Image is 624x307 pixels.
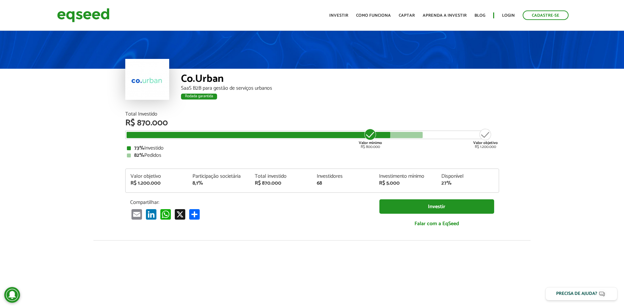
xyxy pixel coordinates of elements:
div: Rodada garantida [181,94,217,99]
p: Compartilhar: [130,199,370,206]
a: Cadastre-se [523,10,569,20]
a: X [173,209,187,220]
div: Total Investido [125,112,499,117]
strong: 82% [134,151,144,160]
div: R$ 800.000 [358,128,383,149]
div: Total investido [255,174,307,179]
a: Investir [379,199,494,214]
div: R$ 1.200.000 [473,128,498,149]
strong: Valor objetivo [473,140,498,146]
a: Login [502,13,515,18]
div: Participação societária [192,174,245,179]
div: Co.Urban [181,74,499,86]
div: Pedidos [127,153,497,158]
div: 68 [317,181,369,186]
div: R$ 870.000 [125,119,499,127]
div: 27% [441,181,494,186]
a: Blog [474,13,485,18]
a: Falar com a EqSeed [379,217,494,230]
div: 8,1% [192,181,245,186]
div: R$ 1.200.000 [131,181,183,186]
a: Email [130,209,143,220]
img: EqSeed [57,7,110,24]
a: Aprenda a investir [423,13,467,18]
a: Captar [399,13,415,18]
div: SaaS B2B para gestão de serviços urbanos [181,86,499,91]
div: Valor objetivo [131,174,183,179]
a: Investir [329,13,348,18]
strong: Valor mínimo [359,140,382,146]
strong: 73% [134,144,144,153]
div: Investidores [317,174,369,179]
div: Investido [127,146,497,151]
div: Disponível [441,174,494,179]
a: LinkedIn [145,209,158,220]
a: WhatsApp [159,209,172,220]
a: Como funciona [356,13,391,18]
a: Compartilhar [188,209,201,220]
div: R$ 5.000 [379,181,432,186]
div: R$ 870.000 [255,181,307,186]
div: Investimento mínimo [379,174,432,179]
